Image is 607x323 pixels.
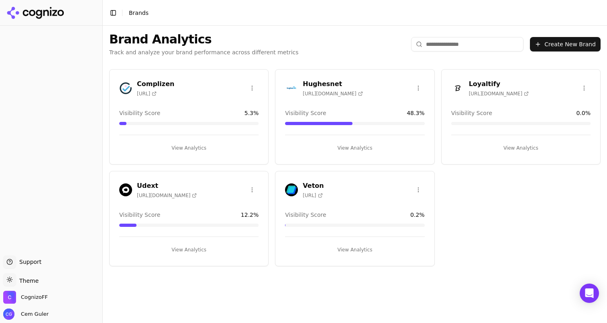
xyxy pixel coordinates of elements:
h3: Loyaltify [469,79,529,89]
img: Veton [285,183,298,196]
img: Udext [119,183,132,196]
button: View Analytics [119,142,259,154]
button: View Analytics [451,142,591,154]
span: Brands [129,10,149,16]
span: [URL][DOMAIN_NAME] [137,192,197,199]
span: 0.0 % [576,109,591,117]
span: Theme [16,278,39,284]
img: CognizoFF [3,291,16,304]
nav: breadcrumb [129,9,149,17]
span: 5.3 % [244,109,259,117]
button: View Analytics [285,243,424,256]
button: Open organization switcher [3,291,48,304]
span: Visibility Score [119,211,160,219]
h1: Brand Analytics [109,32,299,47]
h3: Complizen [137,79,174,89]
div: Open Intercom Messenger [580,284,599,303]
h3: Udext [137,181,197,191]
img: Cem Guler [3,309,14,320]
span: [URL] [137,91,157,97]
button: View Analytics [285,142,424,154]
h3: Hughesnet [303,79,363,89]
img: Hughesnet [285,82,298,95]
span: [URL][DOMAIN_NAME] [303,91,363,97]
button: Open user button [3,309,49,320]
h3: Veton [303,181,324,191]
span: [URL][DOMAIN_NAME] [469,91,529,97]
span: [URL] [303,192,322,199]
img: Loyaltify [451,82,464,95]
span: 12.2 % [241,211,259,219]
span: Visibility Score [119,109,160,117]
span: Visibility Score [285,211,326,219]
span: CognizoFF [21,294,48,301]
p: Track and analyze your brand performance across different metrics [109,48,299,56]
span: 48.3 % [407,109,424,117]
span: Visibility Score [285,109,326,117]
img: Complizen [119,82,132,95]
button: Create New Brand [530,37,601,51]
span: Visibility Score [451,109,492,117]
span: Cem Guler [18,311,49,318]
span: 0.2 % [410,211,425,219]
button: View Analytics [119,243,259,256]
span: Support [16,258,41,266]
